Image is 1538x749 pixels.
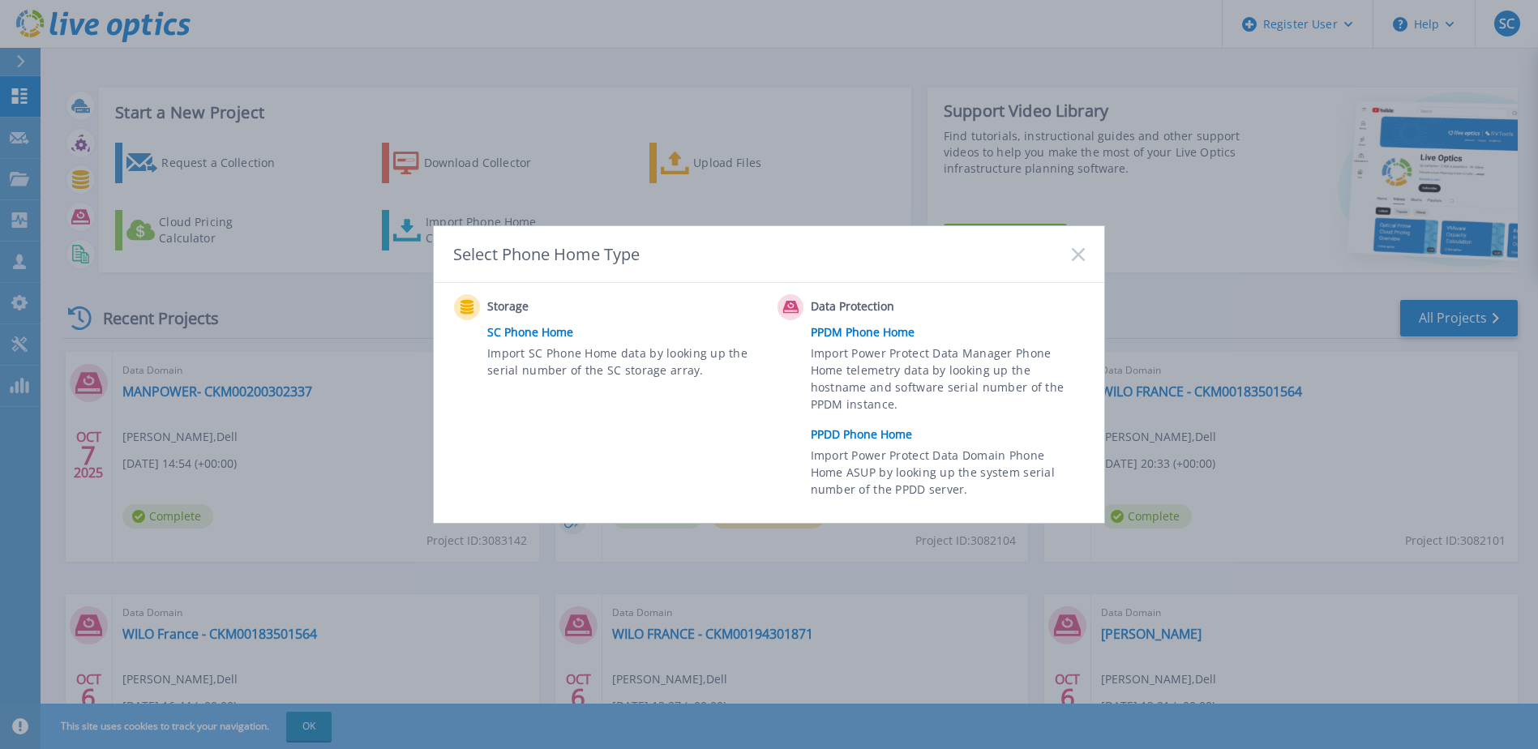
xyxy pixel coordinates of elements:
span: Import SC Phone Home data by looking up the serial number of the SC storage array. [487,345,757,382]
span: Import Power Protect Data Domain Phone Home ASUP by looking up the system serial number of the PP... [811,447,1081,503]
span: Data Protection [811,297,972,317]
a: PPDM Phone Home [811,320,1093,345]
span: Import Power Protect Data Manager Phone Home telemetry data by looking up the hostname and softwa... [811,345,1081,419]
div: Select Phone Home Type [453,243,641,265]
a: SC Phone Home [487,320,769,345]
a: PPDD Phone Home [811,422,1093,447]
span: Storage [487,297,649,317]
